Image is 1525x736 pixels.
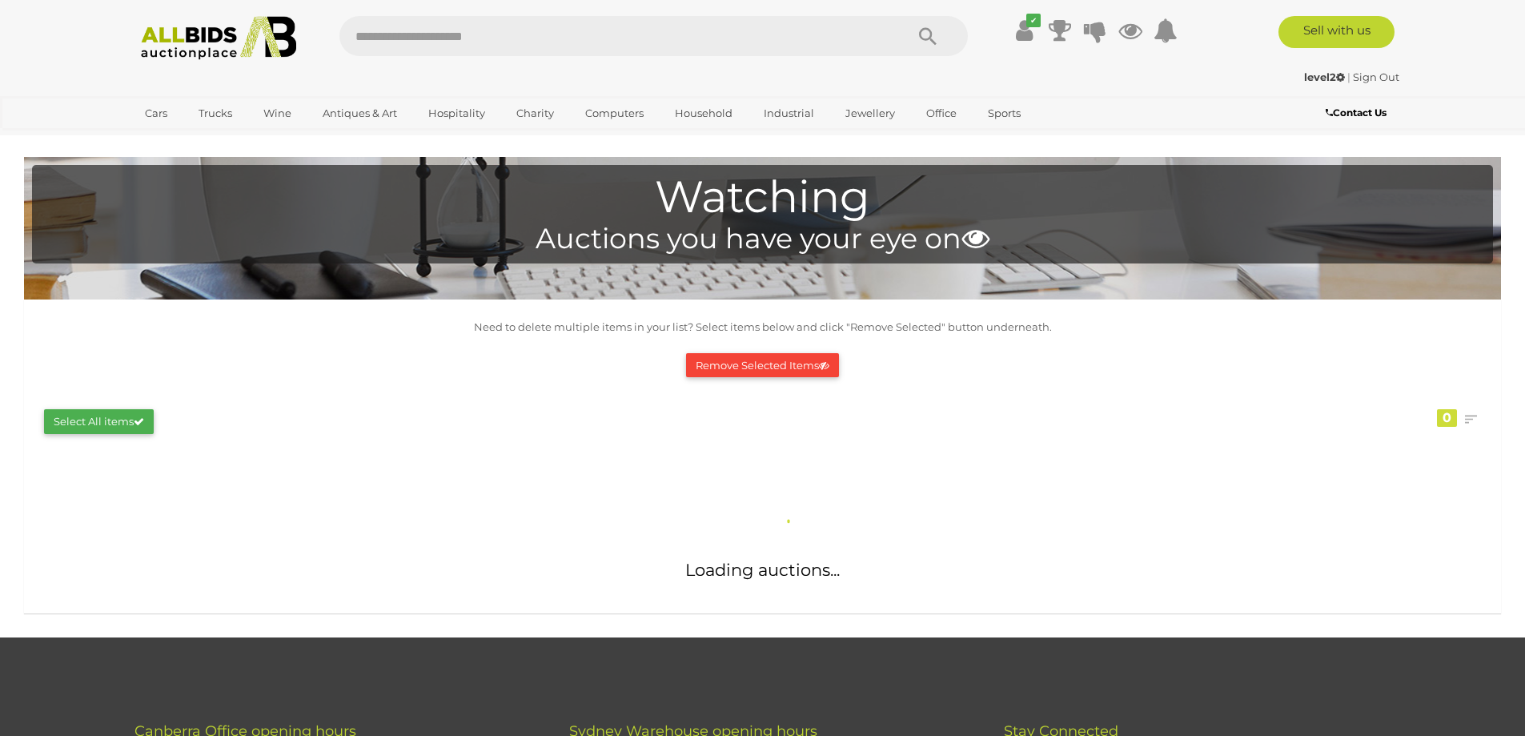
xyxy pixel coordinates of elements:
[575,100,654,127] a: Computers
[1278,16,1395,48] a: Sell with us
[418,100,496,127] a: Hospitality
[32,318,1493,336] p: Need to delete multiple items in your list? Select items below and click "Remove Selected" button...
[1353,70,1399,83] a: Sign Out
[916,100,967,127] a: Office
[40,173,1485,222] h1: Watching
[835,100,905,127] a: Jewellery
[1347,70,1350,83] span: |
[188,100,243,127] a: Trucks
[1013,16,1037,45] a: ✔
[506,100,564,127] a: Charity
[40,223,1485,255] h4: Auctions you have your eye on
[44,409,154,434] button: Select All items
[1326,107,1387,119] b: Contact Us
[253,100,302,127] a: Wine
[134,100,178,127] a: Cars
[134,127,269,153] a: [GEOGRAPHIC_DATA]
[1304,70,1347,83] a: level2
[132,16,306,60] img: Allbids.com.au
[888,16,968,56] button: Search
[977,100,1031,127] a: Sports
[312,100,407,127] a: Antiques & Art
[1026,14,1041,27] i: ✔
[1437,409,1457,427] div: 0
[753,100,825,127] a: Industrial
[685,560,840,580] span: Loading auctions...
[1304,70,1345,83] strong: level2
[1326,104,1391,122] a: Contact Us
[686,353,839,378] button: Remove Selected Items
[664,100,743,127] a: Household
